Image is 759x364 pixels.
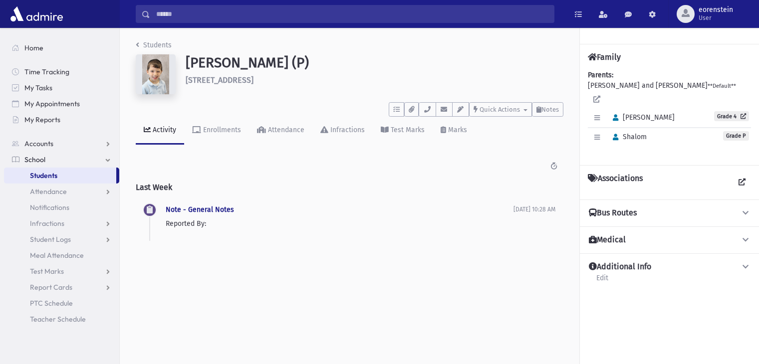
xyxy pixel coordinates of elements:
span: My Appointments [24,99,80,108]
span: My Tasks [24,83,52,92]
img: AdmirePro [8,4,65,24]
a: PTC Schedule [4,295,119,311]
p: Reported By: [166,218,513,229]
span: [PERSON_NAME] [608,113,675,122]
a: Student Logs [4,231,119,247]
span: Shalom [608,133,647,141]
a: Meal Attendance [4,247,119,263]
h2: Last Week [136,175,563,200]
span: Accounts [24,139,53,148]
button: Additional Info [588,262,751,272]
h4: Additional Info [589,262,651,272]
a: Edit [596,272,609,290]
h4: Bus Routes [589,208,637,218]
button: Quick Actions [469,102,532,117]
a: Infractions [312,117,373,145]
h6: [STREET_ADDRESS] [186,75,563,85]
h4: Medical [589,235,626,245]
input: Search [150,5,554,23]
span: Notes [541,106,559,113]
span: Time Tracking [24,67,69,76]
a: School [4,152,119,168]
a: Report Cards [4,279,119,295]
a: Enrollments [184,117,249,145]
span: Report Cards [30,283,72,292]
a: Note - General Notes [166,205,234,214]
button: Bus Routes [588,208,751,218]
span: Student Logs [30,235,71,244]
a: Activity [136,117,184,145]
span: eorenstein [699,6,733,14]
span: Grade P [723,131,749,141]
span: User [699,14,733,22]
span: School [24,155,45,164]
span: Test Marks [30,267,64,276]
span: PTC Schedule [30,299,73,308]
div: Test Marks [389,126,425,134]
div: Enrollments [201,126,241,134]
a: Notifications [4,199,119,215]
span: Meal Attendance [30,251,84,260]
h4: Family [588,52,621,62]
span: [DATE] 10:28 AM [513,206,555,213]
h4: Associations [588,174,643,191]
a: Time Tracking [4,64,119,80]
div: Marks [446,126,467,134]
a: Attendance [4,183,119,199]
nav: breadcrumb [136,40,172,54]
span: Home [24,43,43,52]
a: View all Associations [733,174,751,191]
span: Teacher Schedule [30,315,86,324]
div: Activity [151,126,176,134]
a: Students [136,41,172,49]
a: Attendance [249,117,312,145]
a: Test Marks [373,117,433,145]
a: Accounts [4,136,119,152]
span: Quick Actions [480,106,520,113]
span: Attendance [30,187,67,196]
a: Home [4,40,119,56]
span: Students [30,171,57,180]
a: My Reports [4,112,119,128]
span: Infractions [30,219,64,228]
b: Parents: [588,71,613,79]
a: Marks [433,117,475,145]
a: Teacher Schedule [4,311,119,327]
button: Medical [588,235,751,245]
a: Grade 4 [714,111,749,121]
a: Test Marks [4,263,119,279]
div: [PERSON_NAME] and [PERSON_NAME] [588,70,751,157]
button: Notes [532,102,563,117]
div: Attendance [266,126,304,134]
a: My Tasks [4,80,119,96]
h1: [PERSON_NAME] (P) [186,54,563,71]
a: Infractions [4,215,119,231]
span: My Reports [24,115,60,124]
a: My Appointments [4,96,119,112]
a: Students [4,168,116,183]
div: Infractions [328,126,365,134]
span: Notifications [30,203,69,212]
